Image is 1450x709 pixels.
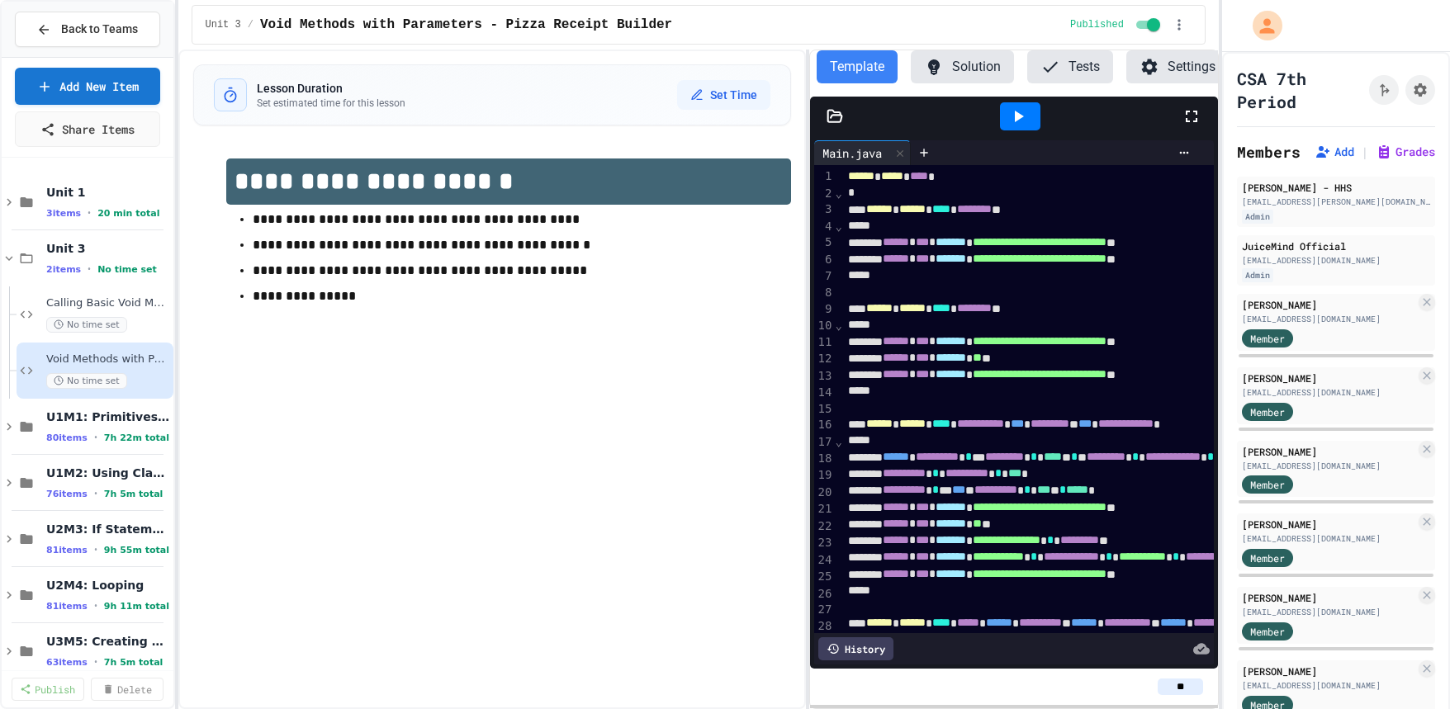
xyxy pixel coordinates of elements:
[1235,7,1287,45] div: My Account
[814,285,835,301] div: 8
[814,144,890,162] div: Main.java
[814,501,835,518] div: 21
[1070,18,1124,31] span: Published
[814,334,835,352] div: 11
[46,373,127,389] span: No time set
[1313,571,1433,641] iframe: chat widget
[46,657,88,668] span: 63 items
[814,186,835,202] div: 2
[104,545,169,555] span: 9h 55m total
[46,601,88,612] span: 81 items
[12,678,84,701] a: Publish
[1237,140,1301,163] h2: Members
[814,301,835,319] div: 9
[257,80,405,97] h3: Lesson Duration
[1242,239,1430,253] div: JuiceMind Official
[1242,386,1415,399] div: [EMAIL_ADDRESS][DOMAIN_NAME]
[1242,444,1415,459] div: [PERSON_NAME]
[46,264,81,275] span: 2 items
[814,586,835,603] div: 26
[814,268,835,285] div: 7
[834,319,842,332] span: Fold line
[814,535,835,552] div: 23
[814,201,835,219] div: 3
[1126,50,1229,83] button: Settings
[46,578,170,593] span: U2M4: Looping
[1242,517,1415,532] div: [PERSON_NAME]
[260,15,672,35] span: Void Methods with Parameters - Pizza Receipt Builder
[104,432,169,443] span: 7h 22m total
[46,634,170,649] span: U3M5: Creating Methods
[834,435,842,448] span: Fold line
[911,50,1014,83] button: Solution
[1070,15,1163,35] div: Content is published and visible to students
[46,466,170,480] span: U1M2: Using Classes and Objects
[1027,50,1113,83] button: Tests
[1242,268,1273,282] div: Admin
[97,208,159,219] span: 20 min total
[814,140,911,165] div: Main.java
[46,317,127,333] span: No time set
[15,111,160,147] a: Share Items
[818,637,893,660] div: History
[1242,606,1415,618] div: [EMAIL_ADDRESS][DOMAIN_NAME]
[257,97,405,110] p: Set estimated time for this lesson
[1242,210,1273,224] div: Admin
[46,522,170,536] span: U2M3: If Statements & Control Flow
[1381,643,1433,692] iframe: chat widget
[94,655,97,669] span: •
[1361,142,1369,162] span: |
[97,264,157,275] span: No time set
[814,451,835,468] div: 18
[94,487,97,500] span: •
[46,432,88,443] span: 80 items
[814,484,835,502] div: 20
[46,185,170,200] span: Unit 1
[814,351,835,368] div: 12
[46,296,170,310] span: Calling Basic Void Methods
[91,678,163,701] a: Delete
[814,168,835,186] div: 1
[1405,75,1435,105] button: Assignment Settings
[61,21,138,38] span: Back to Teams
[1242,297,1415,312] div: [PERSON_NAME]
[94,431,97,444] span: •
[834,220,842,233] span: Fold line
[817,50,898,83] button: Template
[814,417,835,434] div: 16
[15,68,160,105] a: Add New Item
[814,368,835,385] div: 13
[1237,67,1362,113] h1: CSA 7th Period
[814,318,835,334] div: 10
[88,206,91,220] span: •
[104,489,163,499] span: 7h 5m total
[677,80,770,110] button: Set Time
[94,599,97,612] span: •
[1250,551,1285,565] span: Member
[104,657,163,668] span: 7h 5m total
[814,385,835,401] div: 14
[814,467,835,484] div: 19
[94,543,97,556] span: •
[814,552,835,570] div: 24
[814,401,835,418] div: 15
[1250,331,1285,346] span: Member
[1242,371,1415,385] div: [PERSON_NAME]
[15,12,160,47] button: Back to Teams
[1242,679,1415,692] div: [EMAIL_ADDRESS][DOMAIN_NAME]
[46,208,81,219] span: 3 items
[814,618,835,636] div: 28
[46,241,170,256] span: Unit 3
[1250,477,1285,492] span: Member
[1250,404,1285,419] span: Member
[46,545,88,555] span: 81 items
[1242,590,1415,605] div: [PERSON_NAME]
[834,187,842,200] span: Fold line
[46,409,170,424] span: U1M1: Primitives, Variables, Basic I/O
[104,601,169,612] span: 9h 11m total
[1242,532,1415,545] div: [EMAIL_ADDRESS][DOMAIN_NAME]
[1242,313,1415,325] div: [EMAIL_ADDRESS][DOMAIN_NAME]
[1369,75,1399,105] button: Click to see fork details
[814,518,835,536] div: 22
[1242,460,1415,472] div: [EMAIL_ADDRESS][DOMAIN_NAME]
